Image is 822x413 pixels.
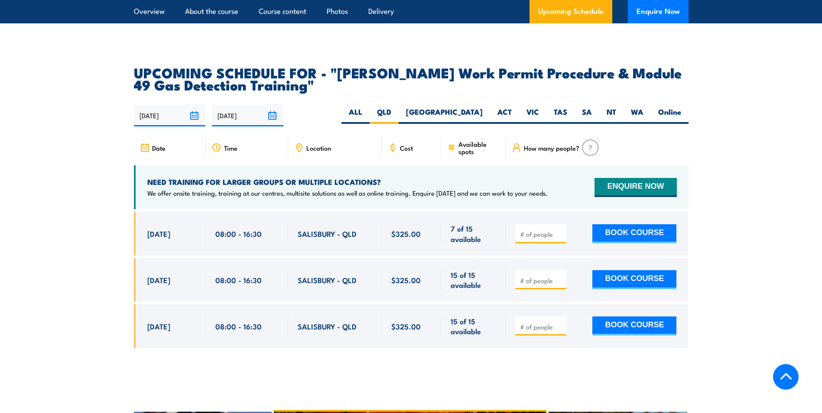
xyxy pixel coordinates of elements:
span: 15 of 15 available [451,316,496,336]
span: SALISBURY - QLD [298,229,357,239]
h2: UPCOMING SCHEDULE FOR - "[PERSON_NAME] Work Permit Procedure & Module 49 Gas Detection Training" [134,66,689,90]
span: SALISBURY - QLD [298,275,357,285]
input: To date [212,104,283,126]
label: QLD [370,107,399,124]
span: 15 of 15 available [451,270,496,290]
input: # of people [520,323,563,331]
label: TAS [546,107,575,124]
span: [DATE] [147,229,170,239]
span: SALISBURY - QLD [298,321,357,331]
input: From date [134,104,205,126]
button: BOOK COURSE [592,224,676,243]
span: 08:00 - 16:30 [215,275,262,285]
span: $325.00 [391,229,421,239]
button: BOOK COURSE [592,316,676,336]
h4: NEED TRAINING FOR LARGER GROUPS OR MULTIPLE LOCATIONS? [147,177,548,187]
span: How many people? [524,144,579,152]
label: ACT [490,107,519,124]
span: 7 of 15 available [451,223,496,244]
label: SA [575,107,599,124]
p: We offer onsite training, training at our centres, multisite solutions as well as online training... [147,189,548,197]
span: Cost [400,144,413,152]
span: 08:00 - 16:30 [215,321,262,331]
button: BOOK COURSE [592,270,676,289]
input: # of people [520,276,563,285]
button: ENQUIRE NOW [595,178,676,197]
span: [DATE] [147,275,170,285]
label: ALL [341,107,370,124]
span: Available spots [458,140,500,155]
span: 08:00 - 16:30 [215,229,262,239]
input: # of people [520,230,563,239]
span: $325.00 [391,275,421,285]
span: $325.00 [391,321,421,331]
label: VIC [519,107,546,124]
label: Online [651,107,689,124]
label: [GEOGRAPHIC_DATA] [399,107,490,124]
span: Date [152,144,166,152]
span: Time [224,144,237,152]
label: WA [624,107,651,124]
label: NT [599,107,624,124]
span: [DATE] [147,321,170,331]
span: Location [306,144,331,152]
